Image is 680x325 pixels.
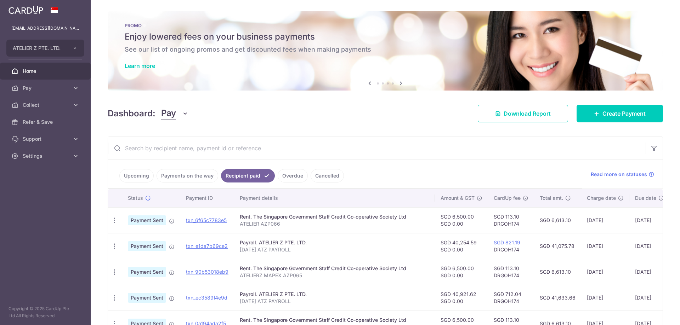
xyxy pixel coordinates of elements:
td: [DATE] [629,233,670,259]
h4: Dashboard: [108,107,155,120]
td: [DATE] [581,259,629,285]
span: Payment Sent [128,267,166,277]
td: [DATE] [581,207,629,233]
div: Payroll. ATELIER Z PTE. LTD. [240,291,429,298]
span: Payment Sent [128,241,166,251]
p: ATELIER AZP066 [240,220,429,227]
span: Download Report [504,109,551,118]
span: Charge date [587,195,616,202]
a: Read more on statuses [591,171,654,178]
td: SGD 41,075.78 [534,233,581,259]
span: Read more on statuses [591,171,647,178]
span: Support [23,135,69,143]
span: Amount & GST [441,195,475,202]
a: txn_e1da7b69ce2 [186,243,228,249]
div: Rent. The Singapore Government Staff Credit Co-operative Society Ltd [240,213,429,220]
a: Learn more [125,62,155,69]
a: SGD 821.19 [494,239,520,245]
span: Payment Sent [128,293,166,303]
th: Payment details [234,189,435,207]
img: Latest Promos Banner [108,11,663,91]
span: Pay [23,85,69,92]
a: Create Payment [577,105,663,122]
span: Create Payment [602,109,646,118]
span: Pay [161,107,176,120]
td: [DATE] [581,233,629,259]
a: txn_90b53018eb9 [186,269,228,275]
td: SGD 6,500.00 SGD 0.00 [435,207,488,233]
th: Payment ID [180,189,234,207]
p: [DATE] ATZ PAYROLL [240,246,429,253]
a: Overdue [278,169,308,182]
button: ATELIER Z PTE. LTD. [6,40,84,57]
p: ATELIERZ MAPEX AZP065 [240,272,429,279]
span: Total amt. [540,195,563,202]
p: [EMAIL_ADDRESS][DOMAIN_NAME] [11,25,79,32]
p: PROMO [125,23,646,28]
td: SGD 40,254.59 SGD 0.00 [435,233,488,259]
a: Cancelled [311,169,344,182]
td: SGD 40,921.62 SGD 0.00 [435,285,488,311]
td: SGD 41,633.66 [534,285,581,311]
td: SGD 6,613.10 [534,207,581,233]
div: Payroll. ATELIER Z PTE. LTD. [240,239,429,246]
div: Rent. The Singapore Government Staff Credit Co-operative Society Ltd [240,317,429,324]
iframe: Opens a widget where you can find more information [635,304,673,321]
td: SGD 6,500.00 SGD 0.00 [435,259,488,285]
button: Pay [161,107,188,120]
a: Download Report [478,105,568,122]
span: Status [128,195,143,202]
td: SGD 712.04 DRGOH174 [488,285,534,311]
td: [DATE] [629,207,670,233]
td: [DATE] [581,285,629,311]
p: [DATE] ATZ PAYROLL [240,298,429,305]
img: CardUp [8,6,43,14]
a: txn_ec3589f4e9d [186,295,227,301]
td: SGD 113.10 DRGOH174 [488,259,534,285]
td: SGD 113.10 DRGOH174 [488,207,534,233]
td: SGD 6,613.10 [534,259,581,285]
div: Rent. The Singapore Government Staff Credit Co-operative Society Ltd [240,265,429,272]
td: DRGOH174 [488,233,534,259]
span: Payment Sent [128,215,166,225]
a: txn_6f65c7783e5 [186,217,227,223]
td: [DATE] [629,259,670,285]
h6: See our list of ongoing promos and get discounted fees when making payments [125,45,646,54]
a: Upcoming [119,169,154,182]
a: Recipient paid [221,169,275,182]
span: Refer & Save [23,118,69,126]
h5: Enjoy lowered fees on your business payments [125,31,646,42]
span: CardUp fee [494,195,521,202]
span: Collect [23,101,69,109]
td: [DATE] [629,285,670,311]
a: Payments on the way [157,169,218,182]
span: ATELIER Z PTE. LTD. [13,45,65,52]
input: Search by recipient name, payment id or reference [108,137,646,159]
span: Home [23,68,69,75]
span: Due date [635,195,656,202]
span: Settings [23,152,69,159]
